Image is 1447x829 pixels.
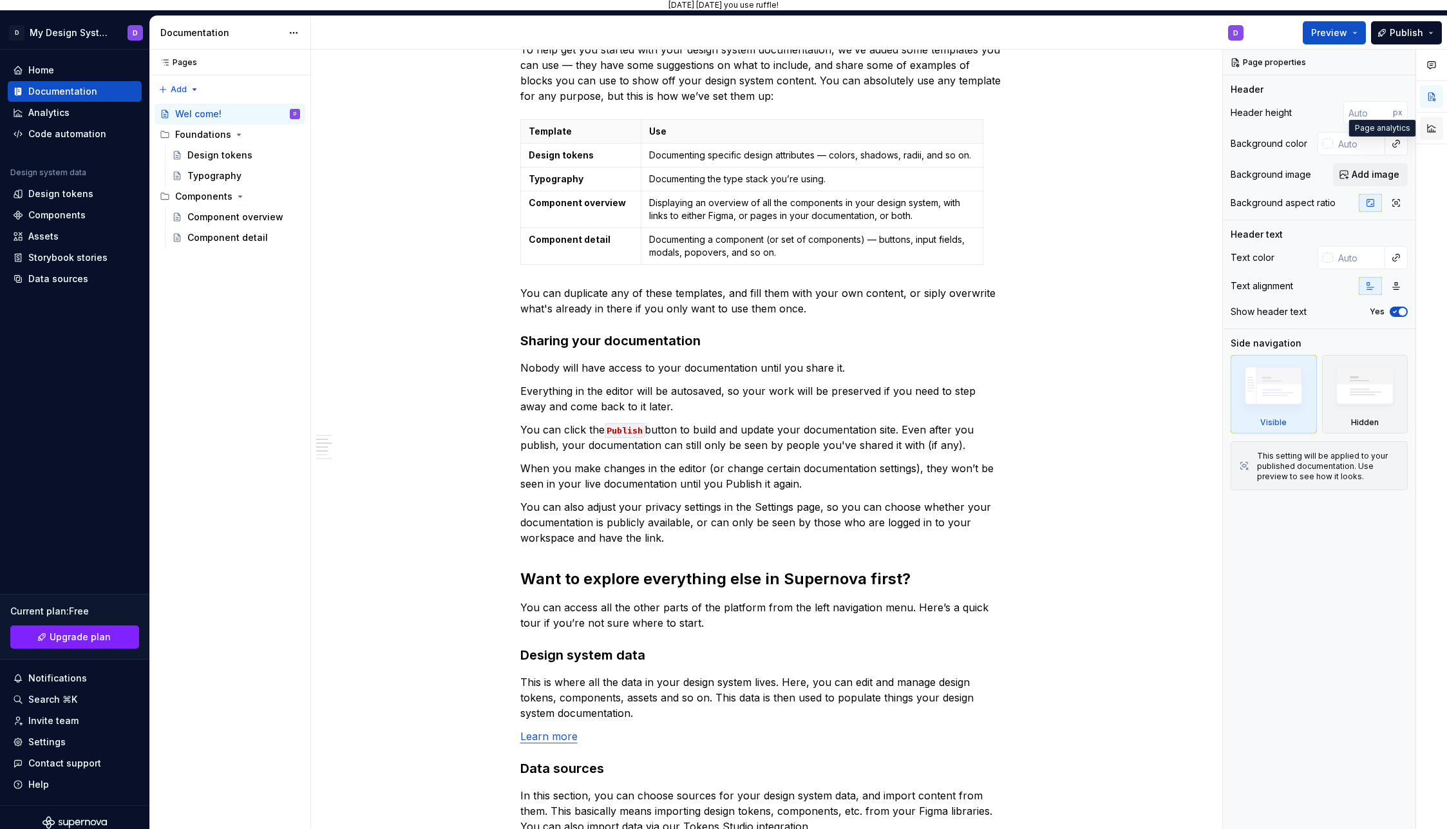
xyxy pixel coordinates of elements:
a: Documentation [8,81,142,102]
div: Background image [1231,168,1311,181]
button: DMy Design SystemD [3,19,147,46]
p: Documenting the type stack you’re using. [649,173,975,186]
div: Page analytics [1349,120,1416,137]
p: This is where all the data in your design system lives. Here, you can edit and manage design toke... [520,674,1007,721]
a: Home [8,60,142,81]
h2: Want to explore everything else in Supernova first? [520,569,1007,589]
p: You can duplicate any of these templates, and fill them with your own content, or siply overwrite... [520,285,1007,316]
div: Typography [187,169,241,182]
a: Wel come!D [155,104,305,124]
span: Upgrade plan [50,631,111,643]
div: Settings [28,736,66,748]
strong: Component detail [529,234,610,245]
div: Help [28,778,49,791]
div: D [294,108,296,120]
div: Visible [1231,355,1317,434]
div: Current plan : Free [10,605,139,618]
div: D [133,28,138,38]
div: Text alignment [1231,280,1293,292]
div: Home [28,64,54,77]
h3: Data sources [520,759,1007,777]
div: Show header text [1231,305,1307,318]
div: Analytics [28,106,70,119]
div: Invite team [28,714,79,727]
p: px [1393,108,1403,118]
div: Header text [1231,228,1283,241]
p: Documenting a component (or set of components) — buttons, input fields, modals, popovers, and so on. [649,233,975,259]
div: Hidden [1351,417,1379,428]
p: Documenting specific design attributes — colors, shadows, radii, and so on. [649,149,975,162]
button: Add image [1333,163,1408,186]
div: Text color [1231,251,1274,264]
a: Supernova Logo [43,816,107,829]
div: D [1233,28,1238,38]
a: Code automation [8,124,142,144]
p: You can access all the other parts of the platform from the left navigation menu. Here’s a quick ... [520,600,1007,631]
div: Components [175,190,232,203]
p: You can click the button to build and update your documentation site. Even after you publish, you... [520,422,1007,453]
button: Notifications [8,668,142,689]
div: Data sources [28,272,88,285]
div: Foundations [175,128,231,141]
p: Use [649,125,975,138]
span: Add [171,84,187,95]
p: Displaying an overview of all the components in your design system, with links to either Figma, o... [649,196,975,222]
a: Component detail [167,227,305,248]
span: Preview [1311,26,1347,39]
div: Contact support [28,757,101,770]
strong: Component overview [529,197,626,208]
div: Design tokens [28,187,93,200]
h3: Sharing your documentation [520,332,1007,350]
div: Wel come! [175,108,222,120]
a: Typography [167,166,305,186]
div: My Design System [30,26,112,39]
a: Learn more [520,730,578,743]
div: Design tokens [187,149,252,162]
div: Components [28,209,86,222]
strong: Typography [529,173,583,184]
a: Assets [8,226,142,247]
div: Component detail [187,231,268,244]
input: Auto [1333,132,1385,155]
div: Page tree [155,104,305,248]
a: Design tokens [8,184,142,204]
div: Pages [155,57,197,68]
p: To help get you started with your design system documentation, we’ve added some templates you can... [520,42,1007,104]
p: Nobody will have access to your documentation until you share it. [520,360,1007,376]
button: Add [155,81,203,99]
div: Documentation [160,26,282,39]
div: Components [155,186,305,207]
div: Search ⌘K [28,693,77,706]
div: This setting will be applied to your published documentation. Use preview to see how it looks. [1257,451,1399,482]
div: Documentation [28,85,97,98]
div: Header [1231,83,1263,96]
input: Auto [1333,246,1385,269]
div: Background color [1231,137,1307,150]
button: Search ⌘K [8,689,142,710]
span: Add image [1352,168,1399,181]
p: When you make changes in the editor (or change certain documentation settings), they won’t be see... [520,461,1007,491]
a: Storybook stories [8,247,142,268]
button: Preview [1303,21,1366,44]
div: D [9,25,24,41]
div: Component overview [187,211,283,224]
a: Upgrade plan [10,625,139,649]
button: Help [8,774,142,795]
div: Side navigation [1231,337,1301,350]
div: Storybook stories [28,251,108,264]
a: Components [8,205,142,225]
div: Header height [1231,106,1292,119]
strong: Design tokens [529,149,594,160]
button: Contact support [8,753,142,774]
a: Component overview [167,207,305,227]
span: Publish [1390,26,1423,39]
h3: Design system data [520,646,1007,664]
input: Auto [1343,101,1393,124]
div: Code automation [28,128,106,140]
p: You can also adjust your privacy settings in the Settings page, so you can choose whether your do... [520,499,1007,546]
a: Analytics [8,102,142,123]
p: Everything in the editor will be autosaved, so your work will be preserved if you need to step aw... [520,383,1007,414]
div: Background aspect ratio [1231,196,1336,209]
div: Notifications [28,672,87,685]
label: Yes [1370,307,1385,317]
